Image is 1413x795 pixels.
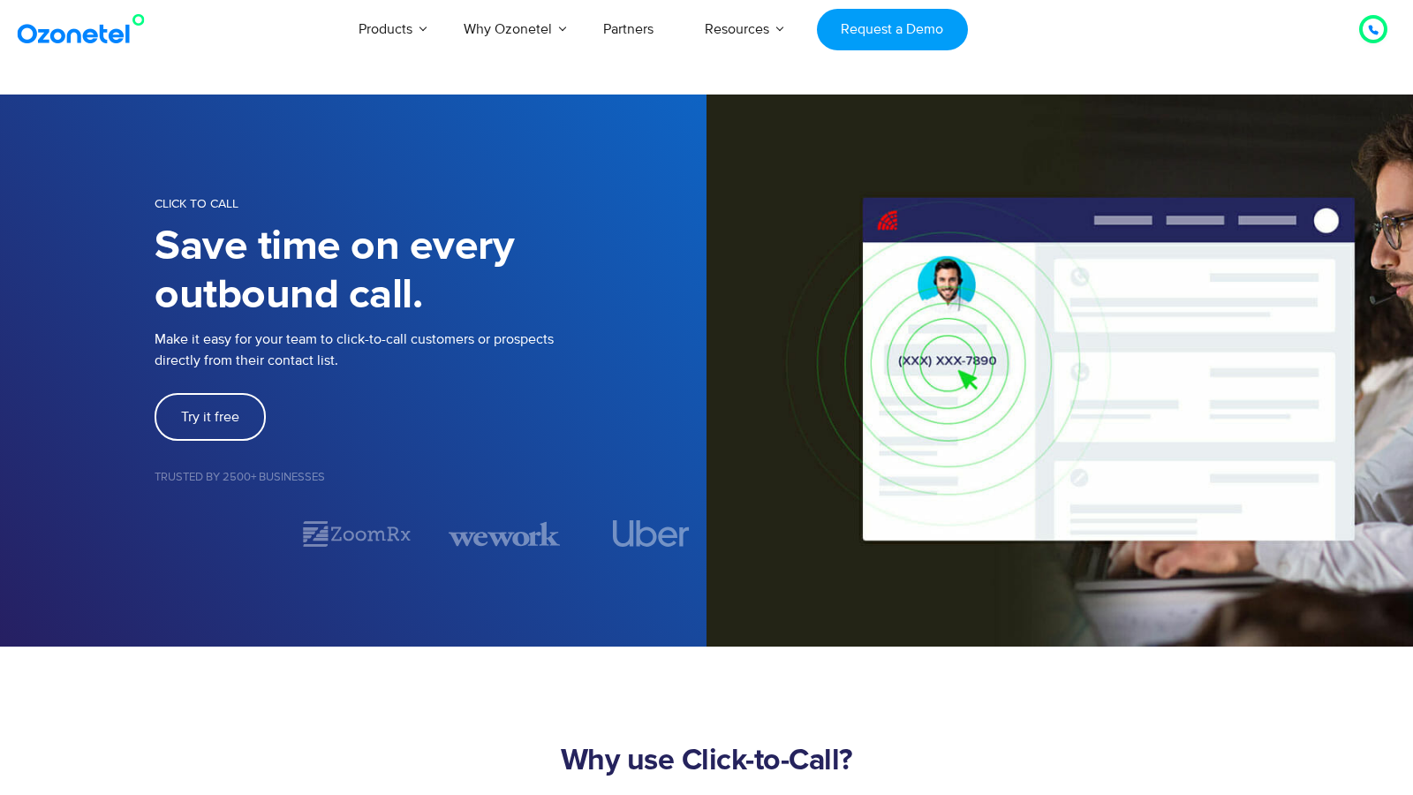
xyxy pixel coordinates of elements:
p: Make it easy for your team to click-to-call customers or prospects directly from their contact list. [155,329,706,371]
h5: Trusted by 2500+ Businesses [155,472,706,483]
img: wework [449,519,560,549]
span: CLICK TO CALL [155,196,238,211]
div: 2 / 7 [301,519,412,549]
div: 3 / 7 [449,519,560,549]
a: Request a Demo [817,9,968,50]
span: Try it free [181,410,239,424]
div: 4 / 7 [595,520,706,547]
img: uber [612,520,689,547]
div: 1 / 7 [155,523,266,544]
a: Try it free [155,393,266,441]
div: Image Carousel [155,519,706,549]
h2: Why use Click-to-Call? [155,744,1258,779]
img: zoomrx [301,519,412,549]
h1: Save time on every outbound call. [155,223,706,320]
